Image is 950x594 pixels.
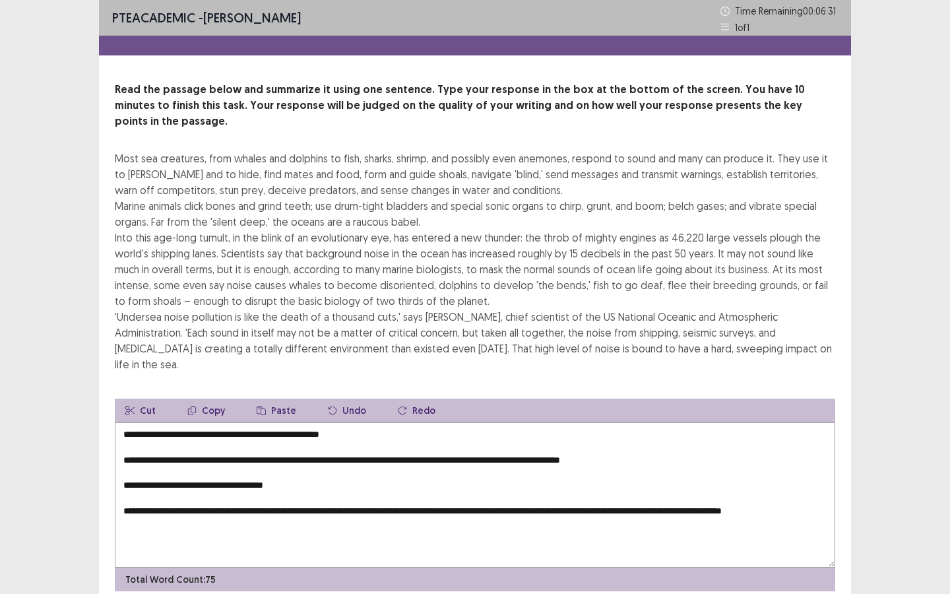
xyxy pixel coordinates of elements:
p: Read the passage below and summarize it using one sentence. Type your response in the box at the ... [115,82,835,129]
span: PTE academic [112,9,195,26]
button: Copy [177,399,236,422]
p: - [PERSON_NAME] [112,8,301,28]
button: Cut [115,399,166,422]
p: Total Word Count: 75 [125,573,216,587]
p: 1 of 1 [735,20,749,34]
div: Most sea creatures, from whales and dolphins to fish, sharks, shrimp, and possibly even anemones,... [115,150,835,372]
button: Redo [387,399,446,422]
button: Undo [317,399,377,422]
button: Paste [246,399,307,422]
p: Time Remaining 00 : 06 : 31 [735,4,838,18]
